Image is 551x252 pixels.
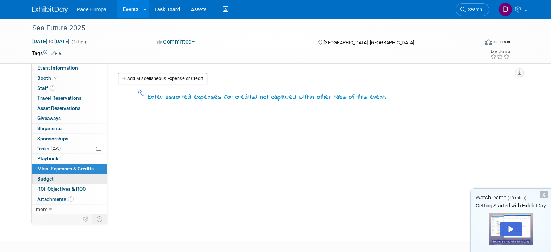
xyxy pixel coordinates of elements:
td: Toggle Event Tabs [92,214,107,224]
span: Giveaways [37,115,61,121]
a: Booth [32,73,107,83]
a: Playbook [32,154,107,164]
span: Budget [37,176,54,182]
span: Staff [37,85,55,91]
span: Shipments [37,125,62,131]
div: Event Format [439,38,510,49]
td: Personalize Event Tab Strip [80,214,92,224]
span: 1 [50,85,55,91]
div: Dismiss [540,191,548,198]
div: In-Person [493,39,510,45]
a: Sponsorships [32,134,107,144]
span: (4 days) [71,40,86,44]
button: Committed [154,38,197,46]
a: ROI, Objectives & ROO [32,184,107,194]
span: Booth [37,75,59,81]
span: (13 mins) [508,195,526,201]
span: Attachments [37,196,74,202]
a: Staff1 [32,83,107,93]
a: Shipments [32,124,107,133]
div: Watch Demo [471,194,551,202]
span: Search [466,7,482,12]
i: Booth reservation complete [54,76,58,80]
a: more [32,205,107,214]
a: Travel Reservations [32,93,107,103]
span: Asset Reservations [37,105,80,111]
a: Attachments1 [32,194,107,204]
a: Add Miscellaneous Expense or Credit [118,73,207,84]
div: Enter assorted expenses (or credits) not captured within other tabs of this event. [148,93,387,102]
span: more [36,206,47,212]
span: Travel Reservations [37,95,82,101]
img: ExhibitDay [32,6,68,13]
span: Misc. Expenses & Credits [37,166,94,172]
span: to [47,38,54,44]
span: [GEOGRAPHIC_DATA], [GEOGRAPHIC_DATA] [323,40,414,45]
span: Event Information [37,65,78,71]
a: Misc. Expenses & Credits [32,164,107,174]
a: Tasks25% [32,144,107,154]
a: Giveaways [32,113,107,123]
a: Edit [51,51,63,56]
a: Budget [32,174,107,184]
a: Event Information [32,63,107,73]
td: Tags [32,50,63,57]
a: Asset Reservations [32,103,107,113]
span: Playbook [37,156,58,161]
img: Daniela Ciavardini [498,3,512,16]
span: ROI, Objectives & ROO [37,186,86,192]
span: Page Europa [77,7,107,12]
span: Sponsorships [37,136,68,141]
div: Event Rating [490,50,510,53]
span: 25% [51,146,61,151]
a: Search [456,3,489,16]
span: Tasks [37,146,61,152]
div: Sea Future 2025 [30,22,469,35]
img: Format-Inperson.png [485,39,492,45]
span: 1 [68,196,74,202]
div: Play [500,222,522,236]
div: Getting Started with ExhibitDay [471,202,551,209]
span: [DATE] [DATE] [32,38,70,45]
